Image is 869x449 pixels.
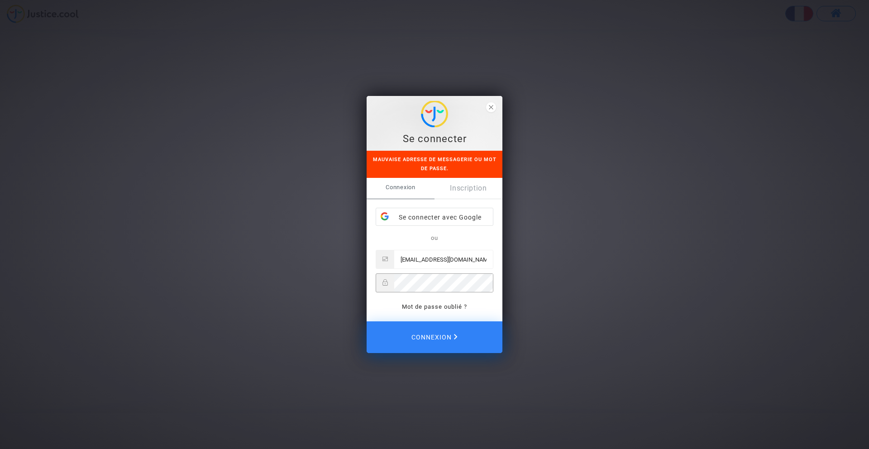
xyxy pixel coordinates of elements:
span: Connexion [411,328,458,347]
a: Inscription [434,178,502,199]
span: ou [431,234,438,241]
button: Connexion [367,321,502,353]
span: Mauvaise adresse de messagerie ou mot de passe. [373,157,497,172]
span: Connexion [367,178,434,197]
div: Se connecter avec Google [376,208,493,226]
span: close [486,102,496,112]
input: Email [394,250,493,268]
div: Se connecter [372,132,497,146]
a: Mot de passe oublié ? [402,303,467,310]
input: Password [394,274,493,292]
